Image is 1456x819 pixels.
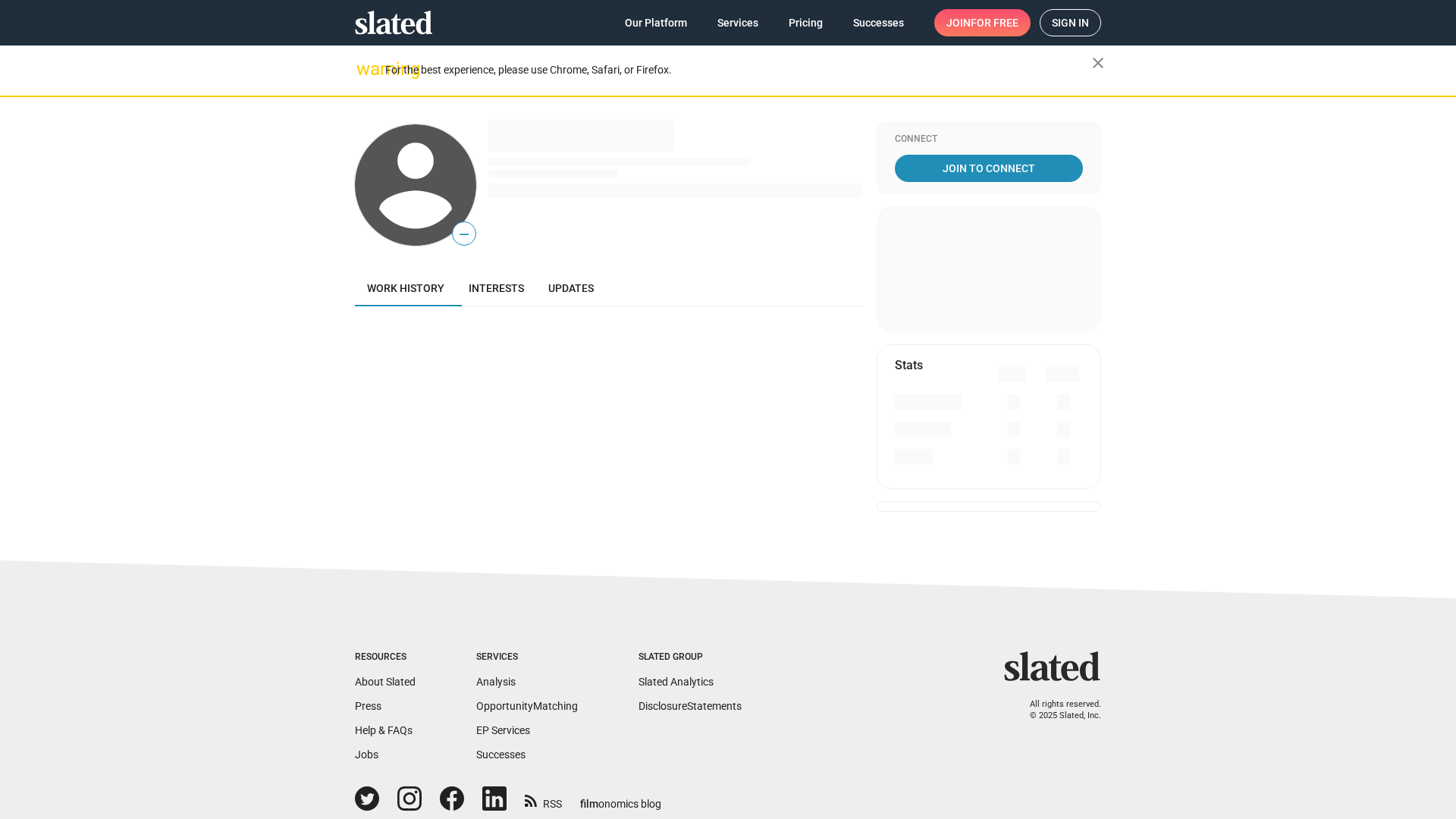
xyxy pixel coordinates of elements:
span: Services [717,9,758,36]
span: film [580,798,598,810]
span: Join [946,9,1018,36]
div: Connect [895,133,1083,146]
mat-card-title: Stats [895,357,923,373]
a: RSS [525,788,562,811]
a: Joinfor free [934,9,1031,36]
div: Resources [355,651,416,664]
mat-icon: warning [356,60,375,78]
span: Updates [548,282,594,294]
a: Successes [476,748,526,761]
span: — [453,224,475,244]
a: Press [355,700,381,712]
span: Our Platform [625,9,687,36]
a: Sign in [1040,9,1101,36]
a: Work history [355,270,457,306]
div: Services [476,651,578,664]
a: Jobs [355,748,378,761]
span: Pricing [789,9,823,36]
a: Our Platform [613,9,699,36]
a: Interests [457,270,536,306]
a: Updates [536,270,606,306]
span: Join To Connect [898,155,1080,182]
mat-icon: close [1089,54,1107,72]
p: All rights reserved. © 2025 Slated, Inc. [1014,699,1101,721]
a: Services [705,9,770,36]
a: filmonomics blog [580,785,661,811]
a: Join To Connect [895,155,1083,182]
a: EP Services [476,724,530,736]
a: Analysis [476,676,516,688]
a: OpportunityMatching [476,700,578,712]
span: Work history [367,282,444,294]
a: DisclosureStatements [639,700,742,712]
a: Successes [841,9,916,36]
span: Successes [853,9,904,36]
a: Slated Analytics [639,676,714,688]
a: About Slated [355,676,416,688]
span: for free [971,9,1018,36]
a: Pricing [777,9,835,36]
div: For the best experience, please use Chrome, Safari, or Firefox. [385,60,1092,80]
div: Slated Group [639,651,742,664]
span: Sign in [1052,10,1089,36]
span: Interests [469,282,524,294]
a: Help & FAQs [355,724,413,736]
